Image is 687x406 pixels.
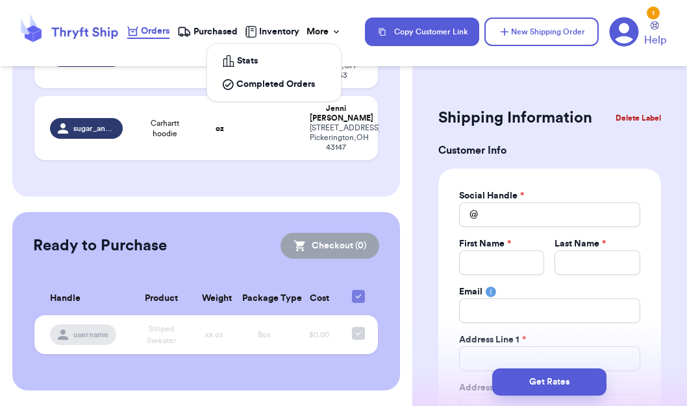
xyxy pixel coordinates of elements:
span: Completed Orders [236,78,315,91]
span: Orders [141,25,169,38]
div: More [306,25,342,38]
span: username [73,329,108,340]
span: $0.00 [309,331,329,339]
th: Product [128,282,195,315]
label: Last Name [555,237,606,250]
span: sugar_and_honey_boutique [73,123,115,134]
label: Email [459,285,482,298]
div: @ [459,202,478,227]
a: Completed Orders [212,73,336,96]
a: Purchased [177,25,238,38]
strong: oz [216,125,224,132]
span: xx oz [205,331,223,339]
span: Box [258,331,271,339]
span: Inventory [259,25,299,38]
span: Purchased [194,25,238,38]
label: Social Handle [459,189,524,202]
th: Cost [294,282,344,315]
h2: Shipping Information [438,108,592,128]
div: [STREET_ADDRESS] Pickerington , OH 43147 [310,123,362,152]
a: Help [644,21,666,48]
th: Weight [194,282,234,315]
h3: Customer Info [438,143,661,158]
button: Delete Label [610,104,666,132]
button: New Shipping Order [484,18,599,46]
button: Copy Customer Link [365,18,479,46]
th: Package Type [234,282,294,315]
button: Get Rates [492,368,606,396]
button: Checkout (0) [281,233,379,259]
span: Stats [237,54,258,67]
a: Inventory [245,25,299,38]
span: Help [644,32,666,48]
span: Carhartt hoodie [138,118,192,139]
a: Stats [212,49,336,73]
h2: Ready to Purchase [33,235,167,256]
span: Striped Sweater [147,325,176,344]
a: 1 [609,17,639,47]
div: 1 [647,6,660,19]
label: Address Line 1 [459,333,526,346]
span: Handle [50,292,81,305]
a: Orders [127,25,169,39]
label: First Name [459,237,511,250]
div: Jenni [PERSON_NAME] [310,104,362,123]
